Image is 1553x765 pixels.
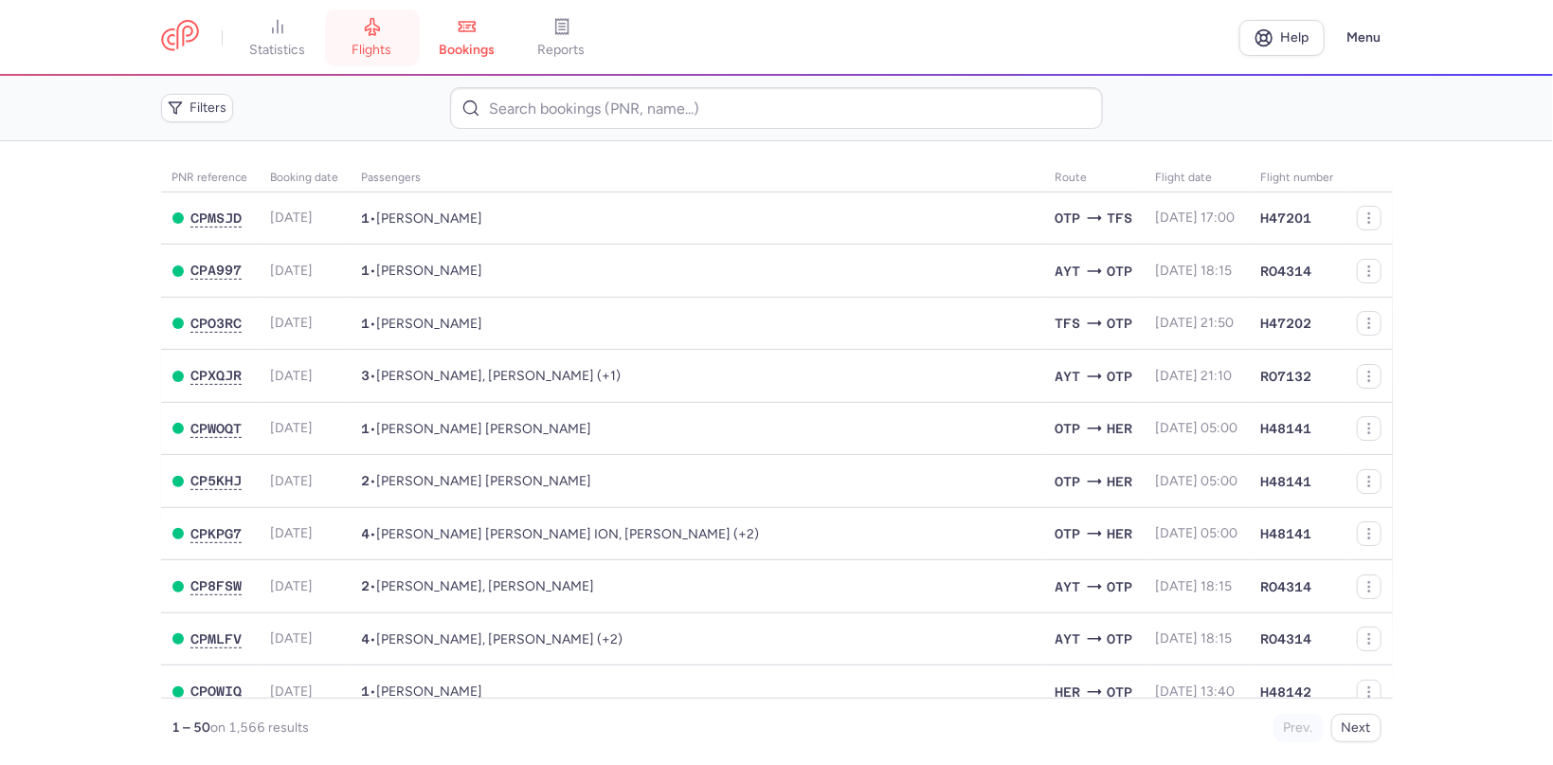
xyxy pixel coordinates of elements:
[362,210,370,226] span: 1
[362,526,370,541] span: 4
[325,17,420,59] a: flights
[1261,314,1312,333] span: H47202
[1261,683,1312,701] span: H48142
[191,631,243,647] button: CPMLFV
[191,368,243,383] span: CPXQJR
[362,526,760,542] span: •
[1336,20,1393,56] button: Menu
[1056,523,1081,544] span: OTP
[362,316,483,332] span: •
[377,368,622,384] span: Valentyna HRYBOVA, Vladyslav DEREVIANKO, Anastasiia DEREVIANKO
[420,17,515,59] a: bookings
[362,421,370,436] span: 1
[271,420,314,436] span: [DATE]
[1261,629,1312,648] span: RO4314
[191,683,243,700] button: CPOWIQ
[362,578,370,593] span: 2
[1261,209,1312,228] span: H47201
[191,578,243,594] button: CP8FSW
[1108,366,1133,387] span: OTP
[271,263,314,279] span: [DATE]
[191,526,243,541] span: CPKPG7
[1156,368,1233,384] span: [DATE] 21:10
[1261,419,1312,438] span: H48141
[352,42,392,59] span: flights
[1108,313,1133,334] span: OTP
[1108,682,1133,702] span: OTP
[1056,208,1081,228] span: OTP
[1261,577,1312,596] span: RO4314
[1108,261,1133,282] span: OTP
[1056,628,1081,649] span: AYT
[1261,524,1312,543] span: H48141
[191,316,243,331] span: CPO3RC
[271,630,314,647] span: [DATE]
[362,683,483,700] span: •
[1056,576,1081,597] span: AYT
[362,368,622,384] span: •
[1261,262,1312,281] span: RO4314
[191,421,243,437] button: CPWOQT
[1156,578,1233,594] span: [DATE] 18:15
[191,210,243,227] button: CPMSJD
[1156,683,1236,700] span: [DATE] 13:40
[191,421,243,436] span: CPWOQT
[1261,367,1312,386] span: RO7132
[362,473,592,489] span: •
[377,263,483,279] span: Mihai PRUNARU
[271,683,314,700] span: [DATE]
[377,210,483,227] span: Sorinel MEMIS
[271,315,314,331] span: [DATE]
[1261,472,1312,491] span: H48141
[249,42,305,59] span: statistics
[1108,523,1133,544] span: HER
[1156,473,1238,489] span: [DATE] 05:00
[362,631,370,647] span: 4
[1056,471,1081,492] span: OTP
[362,368,370,383] span: 3
[191,578,243,593] span: CP8FSW
[191,631,243,647] span: CPMLFV
[362,421,592,437] span: •
[271,525,314,541] span: [DATE]
[191,263,243,278] span: CPA997
[1250,164,1345,192] th: Flight number
[362,473,370,488] span: 2
[161,94,233,122] button: Filters
[362,631,623,647] span: •
[439,42,495,59] span: bookings
[1108,576,1133,597] span: OTP
[1156,315,1235,331] span: [DATE] 21:50
[1044,164,1145,192] th: Route
[1156,209,1236,226] span: [DATE] 17:00
[271,368,314,384] span: [DATE]
[377,683,483,700] span: Roxana Cristina PREDA
[271,473,314,489] span: [DATE]
[190,100,227,116] span: Filters
[1273,714,1324,742] button: Prev.
[191,473,243,489] button: CP5KHJ
[362,263,370,278] span: 1
[351,164,1044,192] th: Passengers
[1239,20,1325,56] a: Help
[1156,630,1233,647] span: [DATE] 18:15
[191,683,243,699] span: CPOWIQ
[362,683,370,699] span: 1
[1108,208,1133,228] span: TFS
[362,210,483,227] span: •
[1331,714,1381,742] button: Next
[191,263,243,279] button: CPA997
[377,421,592,437] span: Alexis George BUJOREANU
[1056,366,1081,387] span: AYT
[161,20,199,55] a: CitizenPlane red outlined logo
[362,263,483,279] span: •
[172,719,211,736] strong: 1 – 50
[377,578,595,594] span: Florian VELICU, Madalina CHIRU
[377,473,592,489] span: Nelu Ionut MIHAITA, Andreia Daniela MIHAITA
[1108,471,1133,492] span: HER
[1156,420,1238,436] span: [DATE] 05:00
[362,578,595,594] span: •
[191,526,243,542] button: CPKPG7
[1056,418,1081,439] span: OTP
